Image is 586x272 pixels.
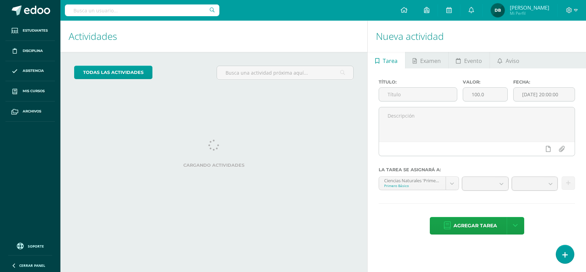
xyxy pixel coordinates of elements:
span: Aviso [506,53,519,69]
a: Ciencias Naturales 'Primero Básico A'Primero Básico [379,177,458,190]
a: Mis cursos [5,81,55,101]
a: Soporte [8,241,52,250]
span: Mi Perfil [510,10,549,16]
img: 6d5ad99c5053a67dda1ca5e57dc7edce.png [491,3,505,17]
a: Archivos [5,101,55,122]
a: Aviso [490,52,527,68]
span: Archivos [23,109,41,114]
input: Fecha de entrega [514,88,575,101]
input: Busca una actividad próxima aquí... [217,66,353,79]
span: Mis cursos [23,88,45,94]
label: Fecha: [513,79,575,85]
span: Soporte [28,244,44,249]
div: Primero Básico [384,183,440,188]
span: Asistencia [23,68,44,74]
h1: Actividades [69,21,359,52]
div: Ciencias Naturales 'Primero Básico A' [384,177,440,183]
span: Tarea [383,53,398,69]
a: Estudiantes [5,21,55,41]
span: Agregar tarea [453,217,497,234]
span: Estudiantes [23,28,48,33]
span: Disciplina [23,48,43,54]
span: Examen [420,53,441,69]
h1: Nueva actividad [376,21,578,52]
span: [PERSON_NAME] [510,4,549,11]
label: La tarea se asignará a: [379,167,575,172]
a: todas las Actividades [74,66,152,79]
label: Valor: [463,79,508,85]
a: Disciplina [5,41,55,61]
span: Cerrar panel [19,263,45,268]
a: Tarea [368,52,405,68]
span: Evento [464,53,482,69]
label: Título: [379,79,457,85]
input: Puntos máximos [463,88,507,101]
input: Busca un usuario... [65,4,219,16]
a: Asistencia [5,61,55,81]
a: Evento [449,52,490,68]
a: Examen [405,52,448,68]
label: Cargando actividades [74,163,354,168]
input: Título [379,88,457,101]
